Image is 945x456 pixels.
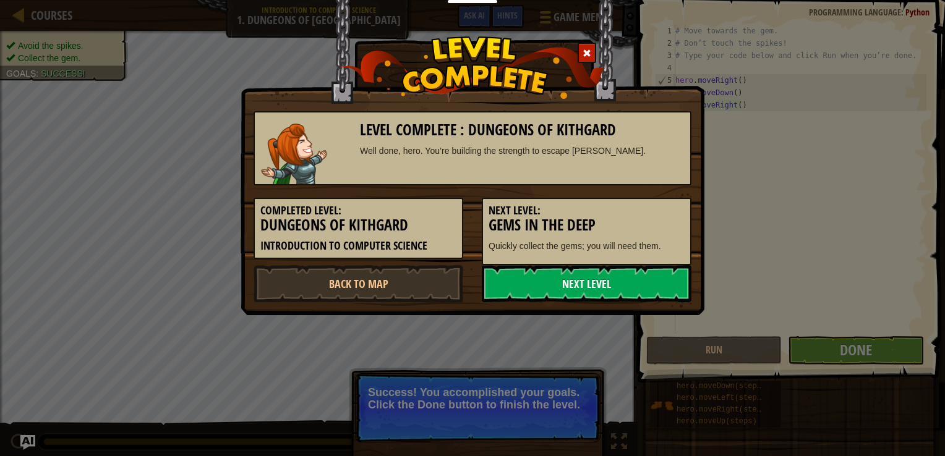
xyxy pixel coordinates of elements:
a: Next Level [482,265,691,302]
img: captain.png [261,124,327,184]
a: Back to Map [254,265,463,302]
h5: Completed Level: [260,205,456,217]
h3: Gems in the Deep [489,217,685,234]
h5: Introduction to Computer Science [260,240,456,252]
h3: Dungeons of Kithgard [260,217,456,234]
div: Well done, hero. You’re building the strength to escape [PERSON_NAME]. [360,145,685,157]
img: level_complete.png [340,36,605,99]
h5: Next Level: [489,205,685,217]
h3: Level Complete : Dungeons of Kithgard [360,122,685,138]
p: Quickly collect the gems; you will need them. [489,240,685,252]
